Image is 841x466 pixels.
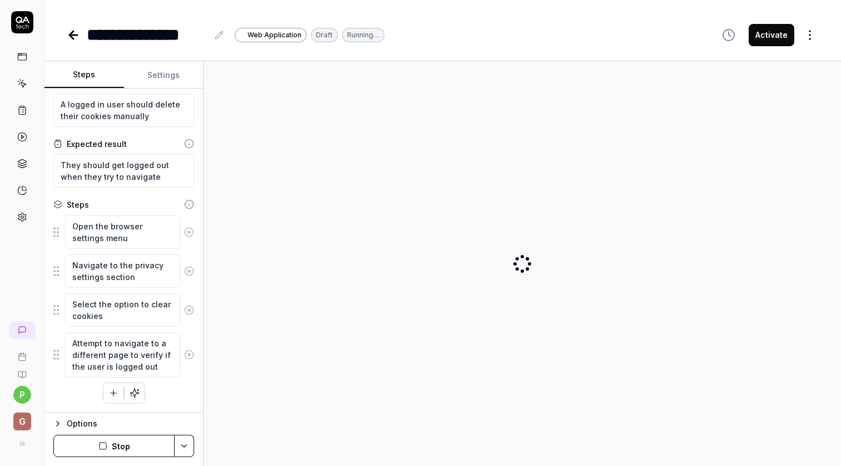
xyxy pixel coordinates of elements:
button: G [4,404,39,433]
button: Remove step [180,221,199,243]
div: Options [67,417,194,430]
button: Remove step [180,344,199,366]
button: View version history [715,24,742,46]
a: Book a call with us [4,344,39,361]
button: Remove step [180,260,199,282]
button: Steps [44,62,124,89]
a: Web Application [235,27,306,42]
div: Expected result [67,138,127,150]
a: New conversation [9,321,36,339]
div: Suggestions [53,332,194,378]
button: Options [53,417,194,430]
div: Draft [311,28,338,42]
div: Suggestions [53,293,194,327]
span: G [13,413,31,430]
button: Activate [749,24,794,46]
button: Stop [53,435,175,457]
span: Web Application [248,30,301,40]
div: Running… [342,28,384,42]
div: Suggestions [53,215,194,249]
div: Suggestions [53,254,194,288]
button: Remove step [180,299,199,321]
button: Settings [124,62,204,89]
div: Steps [67,199,89,210]
a: Documentation [4,361,39,379]
button: p [13,386,31,404]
